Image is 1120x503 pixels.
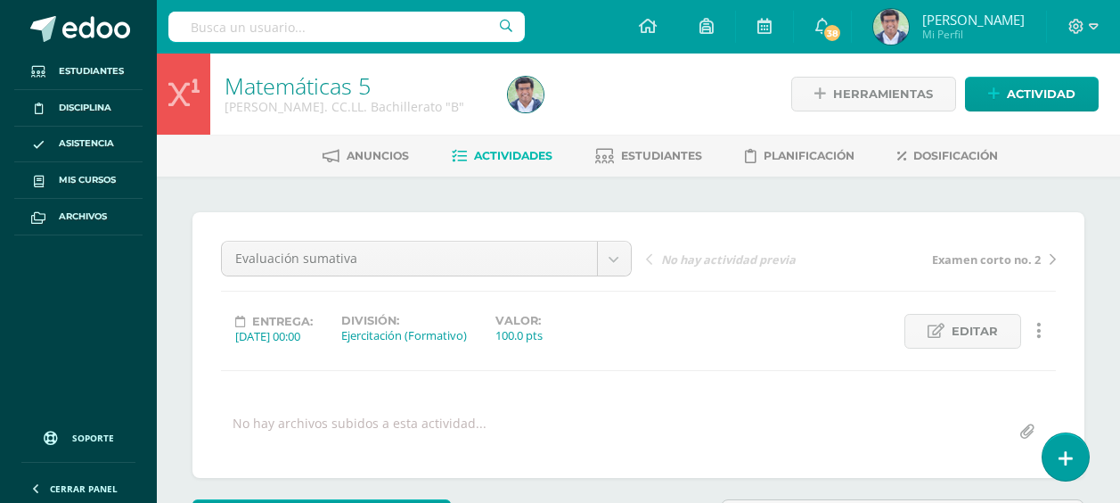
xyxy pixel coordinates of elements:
[508,77,544,112] img: b46573023e8a10d5c8a4176346771f40.png
[225,98,486,115] div: Quinto Bach. CC.LL. Bachillerato 'B'
[661,251,796,268] span: No hay actividad previa
[14,162,143,199] a: Mis cursos
[764,149,854,162] span: Planificación
[341,314,467,327] label: División:
[323,142,409,170] a: Anuncios
[932,251,1041,268] span: Examen corto no. 2
[225,73,486,98] h1: Matemáticas 5
[965,77,1099,111] a: Actividad
[233,415,486,449] div: No hay archivos subidos a esta actividad...
[347,149,409,162] span: Anuncios
[14,54,143,90] a: Estudiantes
[822,23,842,43] span: 38
[922,11,1025,29] span: [PERSON_NAME]
[495,314,543,327] label: Valor:
[922,27,1025,42] span: Mi Perfil
[474,149,552,162] span: Actividades
[745,142,854,170] a: Planificación
[14,127,143,163] a: Asistencia
[913,149,998,162] span: Dosificación
[833,78,933,111] span: Herramientas
[72,432,114,444] span: Soporte
[235,328,313,344] div: [DATE] 00:00
[452,142,552,170] a: Actividades
[59,64,124,78] span: Estudiantes
[14,199,143,235] a: Archivos
[59,101,111,115] span: Disciplina
[851,250,1056,268] a: Examen corto no. 2
[1007,78,1075,111] span: Actividad
[235,242,584,276] span: Evaluación sumativa
[59,210,107,224] span: Archivos
[168,12,525,42] input: Busca un usuario...
[59,173,116,187] span: Mis cursos
[252,315,313,328] span: Entrega:
[50,482,118,495] span: Cerrar panel
[495,327,543,343] div: 100.0 pts
[621,149,702,162] span: Estudiantes
[21,414,135,458] a: Soporte
[873,9,909,45] img: b46573023e8a10d5c8a4176346771f40.png
[222,242,631,276] a: Evaluación sumativa
[59,136,114,151] span: Asistencia
[14,90,143,127] a: Disciplina
[952,315,998,348] span: Editar
[341,327,467,343] div: Ejercitación (Formativo)
[791,77,956,111] a: Herramientas
[897,142,998,170] a: Dosificación
[595,142,702,170] a: Estudiantes
[225,70,371,101] a: Matemáticas 5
